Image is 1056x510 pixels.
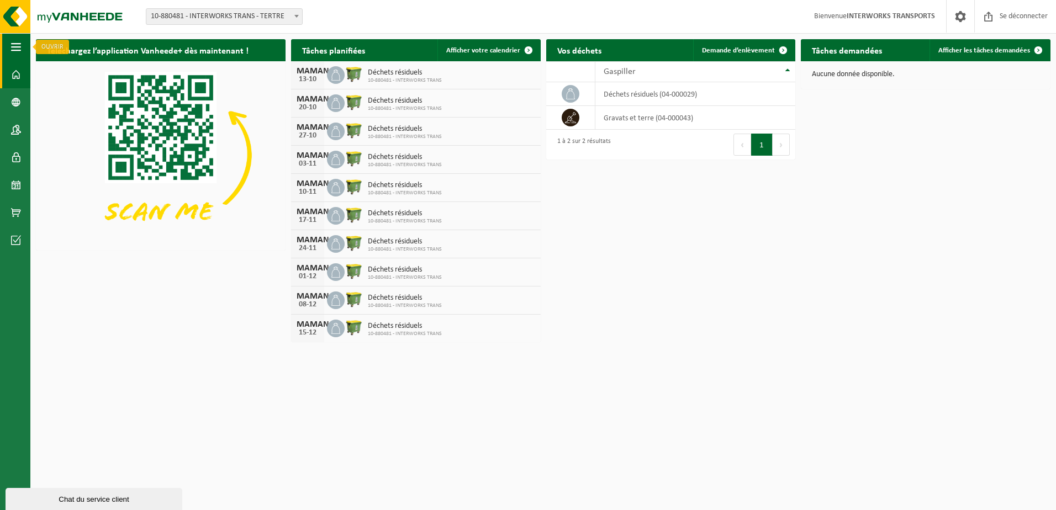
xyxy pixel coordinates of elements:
div: 10-11 [297,188,319,196]
span: Déchets résiduels [368,265,442,274]
div: MAMAN [297,264,319,273]
span: Afficher les tâches demandées [938,47,1030,54]
img: WB-1100-HPE-GN-50 [345,262,363,280]
h2: Téléchargez l’application Vanheede+ dès maintenant ! [36,39,260,61]
span: Gaspiller [604,67,636,76]
div: MAMAN [297,320,319,329]
span: 10-880481 - INTERWORKS TRANS [368,331,442,337]
div: 1 à 2 sur 2 résultats [552,132,611,157]
div: 13-10 [297,76,319,83]
span: 10-880481 - INTERWORKS TRANS [368,134,442,140]
p: Aucune donnée disponible. [812,71,1039,78]
div: 17-11 [297,216,319,224]
span: 10-880481 - INTERWORKS TRANS [368,77,442,84]
h2: Tâches planifiées [291,39,376,61]
span: Déchets résiduels [368,322,442,331]
img: WB-1100-HPE-GN-50 [345,149,363,168]
span: Déchets résiduels [368,97,442,105]
iframe: chat widget [6,486,184,510]
font: Bienvenue [814,12,935,20]
span: Déchets résiduels [368,181,442,190]
h2: Tâches demandées [801,39,893,61]
div: MAMAN [297,95,319,104]
div: 24-11 [297,245,319,252]
span: 10-880481 - INTERWORKS TRANS - TERTRE [146,8,303,25]
span: 10-880481 - INTERWORKS TRANS - TERTRE [146,9,302,24]
div: 20-10 [297,104,319,111]
span: Déchets résiduels [368,237,442,246]
div: 03-11 [297,160,319,168]
span: Déchets résiduels [368,125,442,134]
a: Demande d’enlèvement [693,39,794,61]
h2: Vos déchets [546,39,613,61]
span: Déchets résiduels [368,294,442,302]
img: WB-1100-HPE-GN-50 [345,65,363,83]
span: Déchets résiduels [368,209,442,218]
a: Afficher les tâches demandées [930,39,1049,61]
div: 01-12 [297,273,319,280]
img: WB-1100-HPE-GN-50 [345,233,363,252]
div: 27-10 [297,132,319,140]
div: MAMAN [297,67,319,76]
div: MAMAN [297,179,319,188]
span: Déchets résiduels [368,68,442,77]
td: Gravats et terre (04-000043) [595,106,795,130]
div: 08-12 [297,301,319,309]
div: 15-12 [297,329,319,337]
button: Précédent [733,134,751,156]
td: Déchets résiduels (04-000029) [595,82,795,106]
span: 10-880481 - INTERWORKS TRANS [368,302,442,309]
img: WB-1100-HPE-GN-50 [345,121,363,140]
button: Prochain [773,134,790,156]
img: WB-1100-HPE-GN-50 [345,177,363,196]
button: 1 [751,134,773,156]
span: 10-880481 - INTERWORKS TRANS [368,274,442,281]
span: 10-880481 - INTERWORKS TRANS [368,246,442,253]
img: WB-1100-HPE-GN-50 [345,318,363,337]
strong: INTERWORKS TRANSPORTS [847,12,935,20]
span: Déchets résiduels [368,153,442,162]
div: MAMAN [297,292,319,301]
div: MAMAN [297,208,319,216]
img: Téléchargez l’application VHEPlus [36,61,286,248]
img: WB-1100-HPE-GN-50 [345,205,363,224]
span: Afficher votre calendrier [446,47,520,54]
img: WB-1100-HPE-GN-50 [345,290,363,309]
img: WB-1100-HPE-GN-50 [345,93,363,111]
div: MAMAN [297,236,319,245]
a: Afficher votre calendrier [437,39,540,61]
div: MAMAN [297,151,319,160]
span: 10-880481 - INTERWORKS TRANS [368,162,442,168]
span: Demande d’enlèvement [702,47,775,54]
div: MAMAN [297,123,319,132]
span: 10-880481 - INTERWORKS TRANS [368,218,442,225]
span: 10-880481 - INTERWORKS TRANS [368,105,442,112]
span: 10-880481 - INTERWORKS TRANS [368,190,442,196]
